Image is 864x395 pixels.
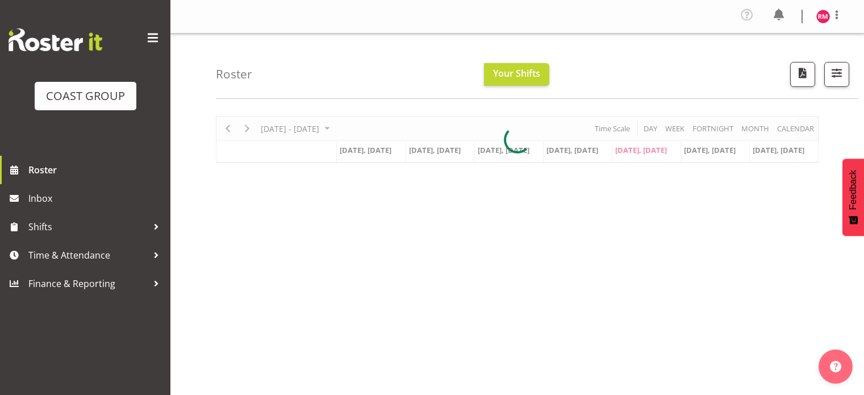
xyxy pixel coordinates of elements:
[46,88,125,105] div: COAST GROUP
[824,62,849,87] button: Filter Shifts
[790,62,815,87] button: Download a PDF of the roster according to the set date range.
[28,218,148,235] span: Shifts
[28,161,165,178] span: Roster
[216,68,252,81] h4: Roster
[28,275,148,292] span: Finance & Reporting
[28,247,148,264] span: Time & Attendance
[9,28,102,51] img: Rosterit website logo
[493,67,540,80] span: Your Shifts
[484,63,549,86] button: Your Shifts
[848,170,858,210] span: Feedback
[28,190,165,207] span: Inbox
[816,10,830,23] img: robert-micheal-hyde10060.jpg
[830,361,841,372] img: help-xxl-2.png
[842,159,864,236] button: Feedback - Show survey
